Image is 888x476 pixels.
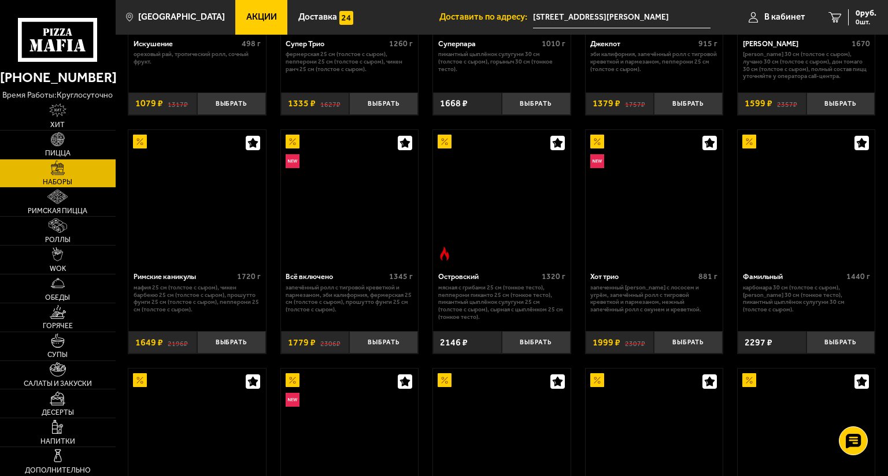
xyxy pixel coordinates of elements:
span: Дополнительно [25,467,91,474]
img: Акционный [133,373,147,387]
span: 1779 ₽ [288,338,316,347]
span: Супы [47,351,68,358]
p: Запеченный [PERSON_NAME] с лососем и угрём, Запечённый ролл с тигровой креветкой и пармезаном, Не... [590,284,717,314]
img: Новинка [590,154,604,168]
span: 0 шт. [856,18,876,25]
button: Выбрать [654,92,723,115]
div: Островский [438,272,539,281]
span: 1670 [852,39,870,49]
img: Акционный [286,373,299,387]
span: Доставить по адресу: [439,13,533,21]
img: Акционный [590,135,604,148]
p: Пикантный цыплёнок сулугуни 30 см (толстое с сыром), Горыныч 30 см (тонкое тесто). [438,51,565,73]
span: Акции [246,13,277,21]
span: 1649 ₽ [135,338,163,347]
img: 15daf4d41897b9f0e9f617042186c801.svg [339,11,353,25]
span: 881 г [698,272,717,281]
span: 2297 ₽ [745,338,772,347]
p: Карбонара 30 см (толстое с сыром), [PERSON_NAME] 30 см (тонкое тесто), Пикантный цыплёнок сулугун... [743,284,870,314]
s: 2357 ₽ [777,99,797,108]
p: Мафия 25 см (толстое с сыром), Чикен Барбекю 25 см (толстое с сыром), Прошутто Фунги 25 см (толст... [134,284,261,314]
input: Ваш адрес доставки [533,7,711,28]
span: 1440 г [846,272,870,281]
span: Доставка [298,13,337,21]
s: 2307 ₽ [625,338,645,347]
img: Акционный [742,373,756,387]
span: 1668 ₽ [440,99,468,108]
img: Новинка [286,393,299,407]
span: 1320 г [542,272,565,281]
div: Суперпара [438,39,539,48]
span: 1720 г [237,272,261,281]
button: Выбрать [806,331,875,354]
button: Выбрать [349,331,418,354]
button: Выбрать [654,331,723,354]
img: Акционный [742,135,756,148]
img: Новинка [286,154,299,168]
span: 915 г [698,39,717,49]
div: Римские каникулы [134,272,234,281]
span: WOK [50,265,66,272]
span: 1010 г [542,39,565,49]
p: Ореховый рай, Тропический ролл, Сочный фрукт. [134,51,261,66]
span: 1079 ₽ [135,99,163,108]
span: Салаты и закуски [24,380,92,387]
button: Выбрать [349,92,418,115]
a: АкционныйНовинкаХот трио [586,130,723,265]
div: Джекпот [590,39,695,48]
button: Выбрать [806,92,875,115]
p: [PERSON_NAME] 30 см (толстое с сыром), Лучано 30 см (толстое с сыром), Дон Томаго 30 см (толстое ... [743,51,870,80]
span: Хит [50,121,65,128]
span: Роллы [45,236,71,243]
span: Горячее [43,322,73,329]
img: Акционный [133,135,147,148]
span: В кабинет [764,13,805,21]
span: [GEOGRAPHIC_DATA] [138,13,225,21]
div: Хот трио [590,272,695,281]
a: АкционныйНовинкаВсё включено [281,130,418,265]
span: Напитки [40,438,75,445]
div: Супер Трио [286,39,386,48]
button: Выбрать [197,331,266,354]
s: 1317 ₽ [168,99,188,108]
span: 498 г [242,39,261,49]
a: АкционныйФамильный [738,130,875,265]
span: 1599 ₽ [745,99,772,108]
div: Искушение [134,39,239,48]
button: Выбрать [502,331,571,354]
span: 1379 ₽ [593,99,620,108]
p: Эби Калифорния, Запечённый ролл с тигровой креветкой и пармезаном, Пепперони 25 см (толстое с сыр... [590,51,717,73]
div: Фамильный [743,272,843,281]
img: Акционный [438,135,452,148]
button: Выбрать [502,92,571,115]
span: Десерты [42,409,74,416]
span: 1260 г [389,39,413,49]
a: АкционныйРимские каникулы [128,130,265,265]
a: АкционныйОстрое блюдоОстровский [433,130,570,265]
s: 1627 ₽ [320,99,341,108]
p: Мясная с грибами 25 см (тонкое тесто), Пепперони Пиканто 25 см (тонкое тесто), Пикантный цыплёнок... [438,284,565,321]
img: Акционный [438,373,452,387]
span: 1345 г [389,272,413,281]
span: переулок Гривцова, 20 [533,7,711,28]
img: Острое блюдо [438,247,452,261]
s: 2196 ₽ [168,338,188,347]
span: 1999 ₽ [593,338,620,347]
span: Пицца [45,150,71,157]
p: Фермерская 25 см (толстое с сыром), Пепперони 25 см (толстое с сыром), Чикен Ранч 25 см (толстое ... [286,51,413,73]
p: Запечённый ролл с тигровой креветкой и пармезаном, Эби Калифорния, Фермерская 25 см (толстое с сы... [286,284,413,314]
s: 2306 ₽ [320,338,341,347]
img: Акционный [590,373,604,387]
span: 0 руб. [856,9,876,17]
span: 2146 ₽ [440,338,468,347]
span: Наборы [43,178,72,185]
span: Обеды [45,294,70,301]
div: Всё включено [286,272,386,281]
span: 1335 ₽ [288,99,316,108]
img: Акционный [286,135,299,148]
span: Римская пицца [28,207,87,214]
s: 1757 ₽ [625,99,645,108]
div: [PERSON_NAME] [743,39,849,48]
button: Выбрать [197,92,266,115]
